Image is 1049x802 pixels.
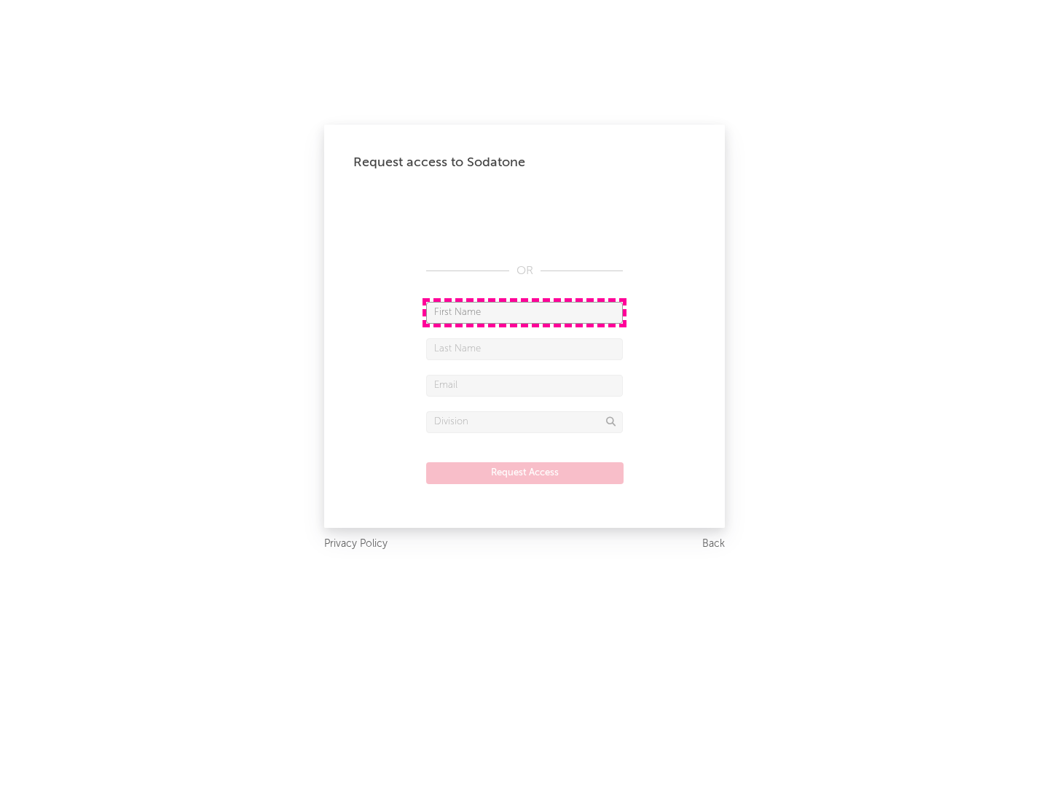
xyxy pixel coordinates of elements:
[426,411,623,433] input: Division
[426,302,623,324] input: First Name
[353,154,696,171] div: Request access to Sodatone
[426,262,623,280] div: OR
[324,535,388,553] a: Privacy Policy
[426,338,623,360] input: Last Name
[426,462,624,484] button: Request Access
[702,535,725,553] a: Back
[426,375,623,397] input: Email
